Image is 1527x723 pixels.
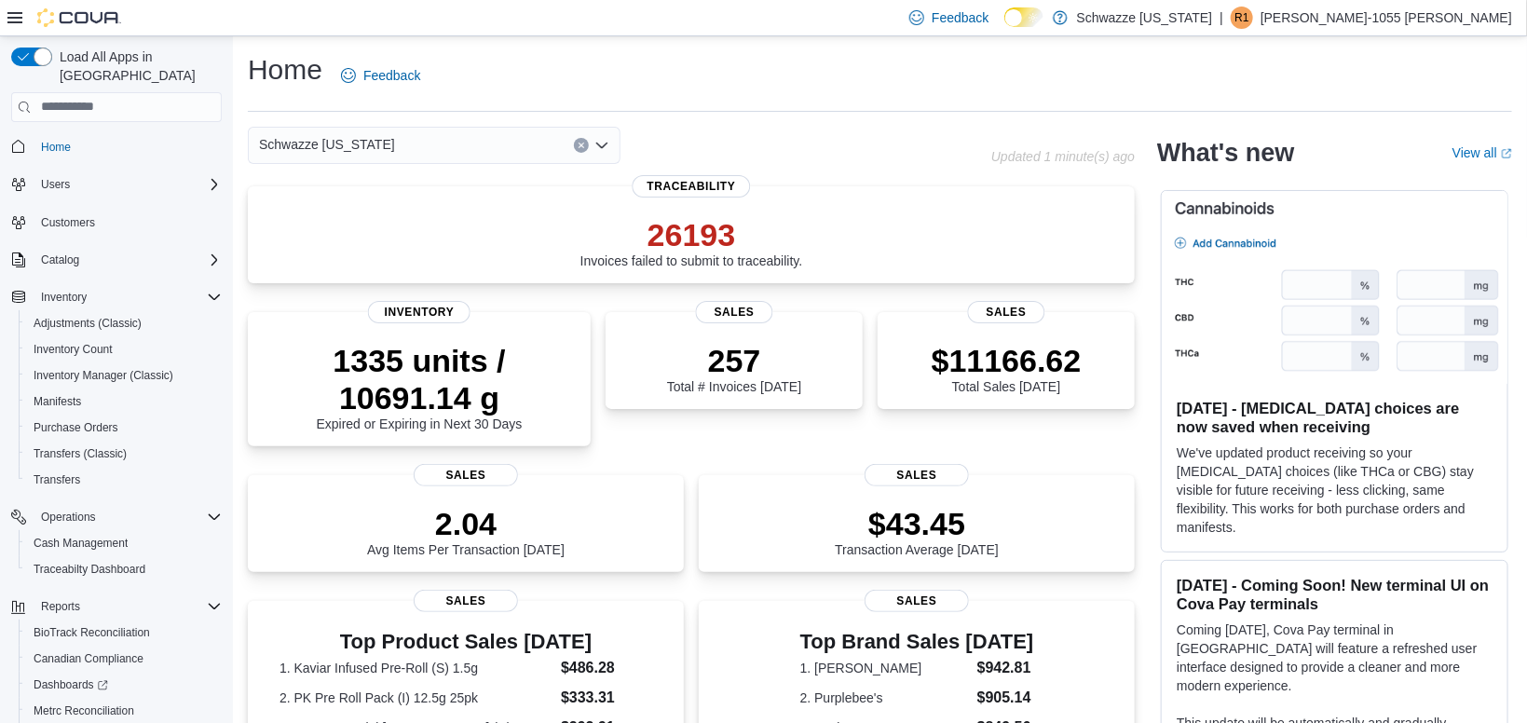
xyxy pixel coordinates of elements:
span: Inventory Manager (Classic) [26,364,222,387]
span: Inventory Manager (Classic) [34,368,173,383]
a: Metrc Reconciliation [26,700,142,722]
button: Customers [4,209,229,236]
a: Purchase Orders [26,416,126,439]
span: Transfers (Classic) [26,443,222,465]
a: BioTrack Reconciliation [26,621,157,644]
button: BioTrack Reconciliation [19,620,229,646]
p: 2.04 [367,505,565,542]
div: Total Sales [DATE] [932,342,1082,394]
span: Transfers [34,472,80,487]
button: Users [4,171,229,198]
span: Customers [41,215,95,230]
dd: $486.28 [561,657,652,679]
span: Sales [968,301,1045,323]
a: Dashboards [26,674,116,696]
span: Manifests [26,390,222,413]
div: Avg Items Per Transaction [DATE] [367,505,565,557]
span: Transfers [26,469,222,491]
span: Catalog [41,252,79,267]
button: Catalog [34,249,87,271]
button: Traceabilty Dashboard [19,556,229,582]
img: Cova [37,8,121,27]
dd: $333.31 [561,687,652,709]
h2: What's new [1157,138,1294,168]
button: Clear input [574,138,589,153]
span: Adjustments (Classic) [26,312,222,334]
h3: [DATE] - Coming Soon! New terminal UI on Cova Pay terminals [1177,576,1493,613]
button: Operations [34,506,103,528]
a: Customers [34,211,102,234]
h1: Home [248,51,322,89]
button: Cash Management [19,530,229,556]
span: Customers [34,211,222,234]
span: Dark Mode [1004,27,1005,28]
button: Open list of options [594,138,609,153]
button: Manifests [19,389,229,415]
button: Home [4,133,229,160]
span: Home [34,135,222,158]
p: | [1220,7,1223,29]
dd: $942.81 [977,657,1034,679]
span: Sales [865,464,969,486]
dd: $905.14 [977,687,1034,709]
button: Transfers (Classic) [19,441,229,467]
span: Sales [414,464,518,486]
a: View allExternal link [1452,145,1512,160]
span: Traceabilty Dashboard [26,558,222,580]
span: Purchase Orders [26,416,222,439]
a: Canadian Compliance [26,648,151,670]
a: Home [34,136,78,158]
a: Inventory Manager (Classic) [26,364,181,387]
h3: Top Brand Sales [DATE] [800,631,1034,653]
span: Traceabilty Dashboard [34,562,145,577]
p: We've updated product receiving so your [MEDICAL_DATA] choices (like THCa or CBG) stay visible fo... [1177,443,1493,537]
span: Purchase Orders [34,420,118,435]
dt: 1. Kaviar Infused Pre-Roll (S) 1.5g [279,659,553,677]
button: Canadian Compliance [19,646,229,672]
span: Dashboards [26,674,222,696]
p: 257 [667,342,801,379]
span: Operations [34,506,222,528]
span: Traceability [633,175,751,198]
span: Feedback [363,66,420,85]
div: Transaction Average [DATE] [835,505,999,557]
svg: External link [1501,148,1512,159]
button: Reports [4,593,229,620]
span: Sales [696,301,773,323]
a: Feedback [334,57,428,94]
p: [PERSON_NAME]-1055 [PERSON_NAME] [1261,7,1512,29]
span: Metrc Reconciliation [26,700,222,722]
span: Users [34,173,222,196]
span: Inventory [34,286,222,308]
span: Feedback [932,8,988,27]
span: Inventory Count [26,338,222,361]
p: 1335 units / 10691.14 g [263,342,576,416]
span: Inventory [41,290,87,305]
span: Users [41,177,70,192]
p: Coming [DATE], Cova Pay terminal in [GEOGRAPHIC_DATA] will feature a refreshed user interface des... [1177,621,1493,695]
span: Adjustments (Classic) [34,316,142,331]
span: Sales [414,590,518,612]
button: Catalog [4,247,229,273]
span: Canadian Compliance [26,648,222,670]
span: Dashboards [34,677,108,692]
div: Expired or Expiring in Next 30 Days [263,342,576,431]
button: Inventory [4,284,229,310]
span: R1 [1234,7,1248,29]
a: Transfers (Classic) [26,443,134,465]
span: Inventory Count [34,342,113,357]
button: Users [34,173,77,196]
span: Transfers (Classic) [34,446,127,461]
span: Manifests [34,394,81,409]
input: Dark Mode [1004,7,1043,27]
dt: 1. [PERSON_NAME] [800,659,970,677]
a: Adjustments (Classic) [26,312,149,334]
a: Cash Management [26,532,135,554]
a: Manifests [26,390,89,413]
button: Transfers [19,467,229,493]
dt: 2. Purplebee's [800,689,970,707]
button: Inventory Count [19,336,229,362]
button: Purchase Orders [19,415,229,441]
h3: [DATE] - [MEDICAL_DATA] choices are now saved when receiving [1177,399,1493,436]
button: Operations [4,504,229,530]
